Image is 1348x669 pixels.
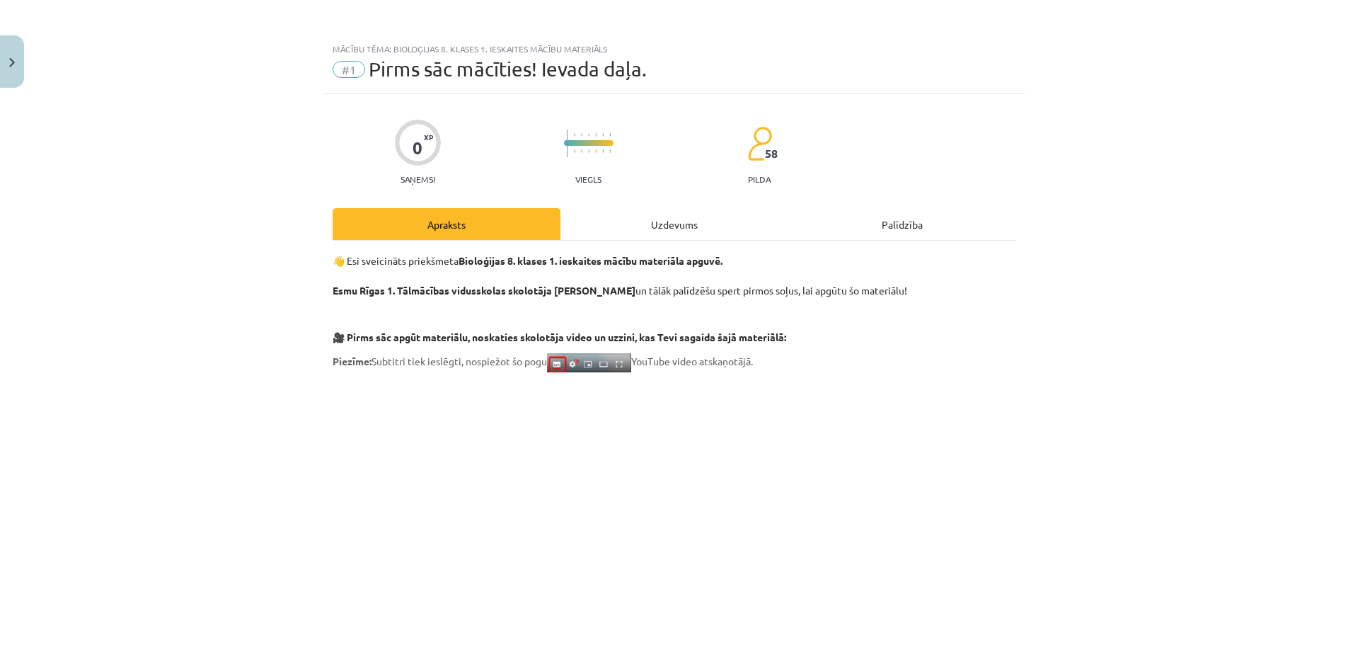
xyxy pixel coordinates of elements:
[581,149,582,153] img: icon-short-line-57e1e144782c952c97e751825c79c345078a6d821885a25fce030b3d8c18986b.svg
[574,149,575,153] img: icon-short-line-57e1e144782c952c97e751825c79c345078a6d821885a25fce030b3d8c18986b.svg
[333,355,753,367] span: Subtitri tiek ieslēgti, nospiežot šo pogu YouTube video atskaņotājā.
[588,149,589,153] img: icon-short-line-57e1e144782c952c97e751825c79c345078a6d821885a25fce030b3d8c18986b.svg
[747,126,772,161] img: students-c634bb4e5e11cddfef0936a35e636f08e4e9abd3cc4e673bd6f9a4125e45ecb1.svg
[595,133,597,137] img: icon-short-line-57e1e144782c952c97e751825c79c345078a6d821885a25fce030b3d8c18986b.svg
[9,58,15,67] img: icon-close-lesson-0947bae3869378f0d4975bcd49f059093ad1ed9edebbc8119c70593378902aed.svg
[333,331,786,343] strong: 🎥 Pirms sāc apgūt materiālu, noskaties skolotāja video un uzzini, kas Tevi sagaida šajā materiālā:
[424,133,433,141] span: XP
[581,133,582,137] img: icon-short-line-57e1e144782c952c97e751825c79c345078a6d821885a25fce030b3d8c18986b.svg
[333,208,560,240] div: Apraksts
[588,133,589,137] img: icon-short-line-57e1e144782c952c97e751825c79c345078a6d821885a25fce030b3d8c18986b.svg
[575,174,601,184] p: Viegls
[567,130,568,157] img: icon-long-line-d9ea69661e0d244f92f715978eff75569469978d946b2353a9bb055b3ed8787d.svg
[333,253,1016,298] p: 👋 Esi sveicināts priekšmeta un tālāk palīdzēšu spert pirmos soļus, lai apgūtu šo materiālu!
[609,149,611,153] img: icon-short-line-57e1e144782c952c97e751825c79c345078a6d821885a25fce030b3d8c18986b.svg
[333,44,1016,54] div: Mācību tēma: Bioloģijas 8. klases 1. ieskaites mācību materiāls
[333,61,365,78] span: #1
[602,149,604,153] img: icon-short-line-57e1e144782c952c97e751825c79c345078a6d821885a25fce030b3d8c18986b.svg
[333,355,371,367] strong: Piezīme:
[560,208,788,240] div: Uzdevums
[609,133,611,137] img: icon-short-line-57e1e144782c952c97e751825c79c345078a6d821885a25fce030b3d8c18986b.svg
[765,147,778,160] span: 58
[369,57,647,81] span: Pirms sāc mācīties! Ievada daļa.
[602,133,604,137] img: icon-short-line-57e1e144782c952c97e751825c79c345078a6d821885a25fce030b3d8c18986b.svg
[413,138,422,158] div: 0
[574,133,575,137] img: icon-short-line-57e1e144782c952c97e751825c79c345078a6d821885a25fce030b3d8c18986b.svg
[748,174,771,184] p: pilda
[395,174,441,184] p: Saņemsi
[595,149,597,153] img: icon-short-line-57e1e144782c952c97e751825c79c345078a6d821885a25fce030b3d8c18986b.svg
[333,254,722,297] strong: Bioloģijas 8. klases 1. ieskaites mācību materiāla apguvē. Esmu Rīgas 1. Tālmācības vidusskolas s...
[788,208,1016,240] div: Palīdzība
